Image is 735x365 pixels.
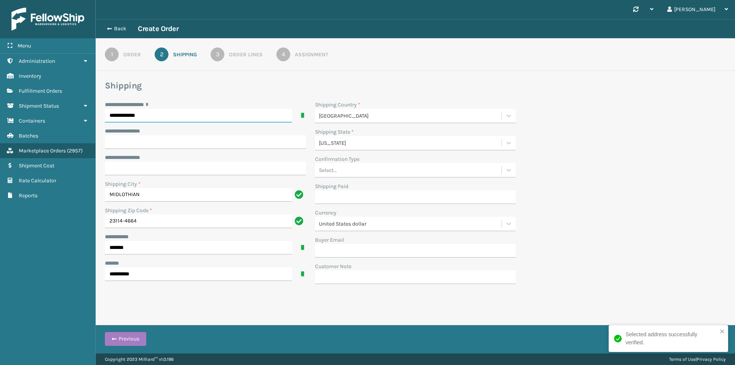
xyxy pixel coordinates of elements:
div: [US_STATE] [319,139,503,147]
div: Select... [319,166,337,174]
div: [GEOGRAPHIC_DATA] [319,112,503,120]
label: Shipping Zip Code [105,206,152,214]
span: Reports [19,192,38,199]
span: Batches [19,133,38,139]
label: Shipping State [315,128,354,136]
h3: Shipping [105,80,726,92]
div: Order Lines [229,51,263,59]
button: Previous [105,332,146,346]
span: Shipment Cost [19,162,54,169]
label: Currency [315,209,336,217]
span: ( 2957 ) [67,147,83,154]
span: Menu [18,43,31,49]
div: 2 [155,47,168,61]
span: Fulfillment Orders [19,88,62,94]
span: Inventory [19,73,41,79]
span: Administration [19,58,55,64]
div: Order [123,51,141,59]
div: Selected address successfully verified. [626,331,717,347]
span: Rate Calculator [19,177,56,184]
span: Shipment Status [19,103,59,109]
div: 1 [105,47,119,61]
button: close [720,328,725,336]
span: Marketplace Orders [19,147,66,154]
div: Assignment [295,51,328,59]
label: Shipping City [105,180,140,188]
div: Shipping [173,51,197,59]
p: Copyright 2023 Milliard™ v 1.0.186 [105,354,174,365]
button: Back [103,25,138,32]
h3: Create Order [138,24,178,33]
label: Buyer Email [315,236,344,244]
span: Containers [19,118,45,124]
label: Shipping Paid [315,182,348,190]
div: United States dollar [319,220,503,228]
img: logo [11,8,84,31]
label: Shipping Country [315,101,360,109]
label: Customer Note [315,262,351,270]
label: Confirmation Type [315,155,359,163]
div: 3 [211,47,224,61]
div: 4 [276,47,290,61]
